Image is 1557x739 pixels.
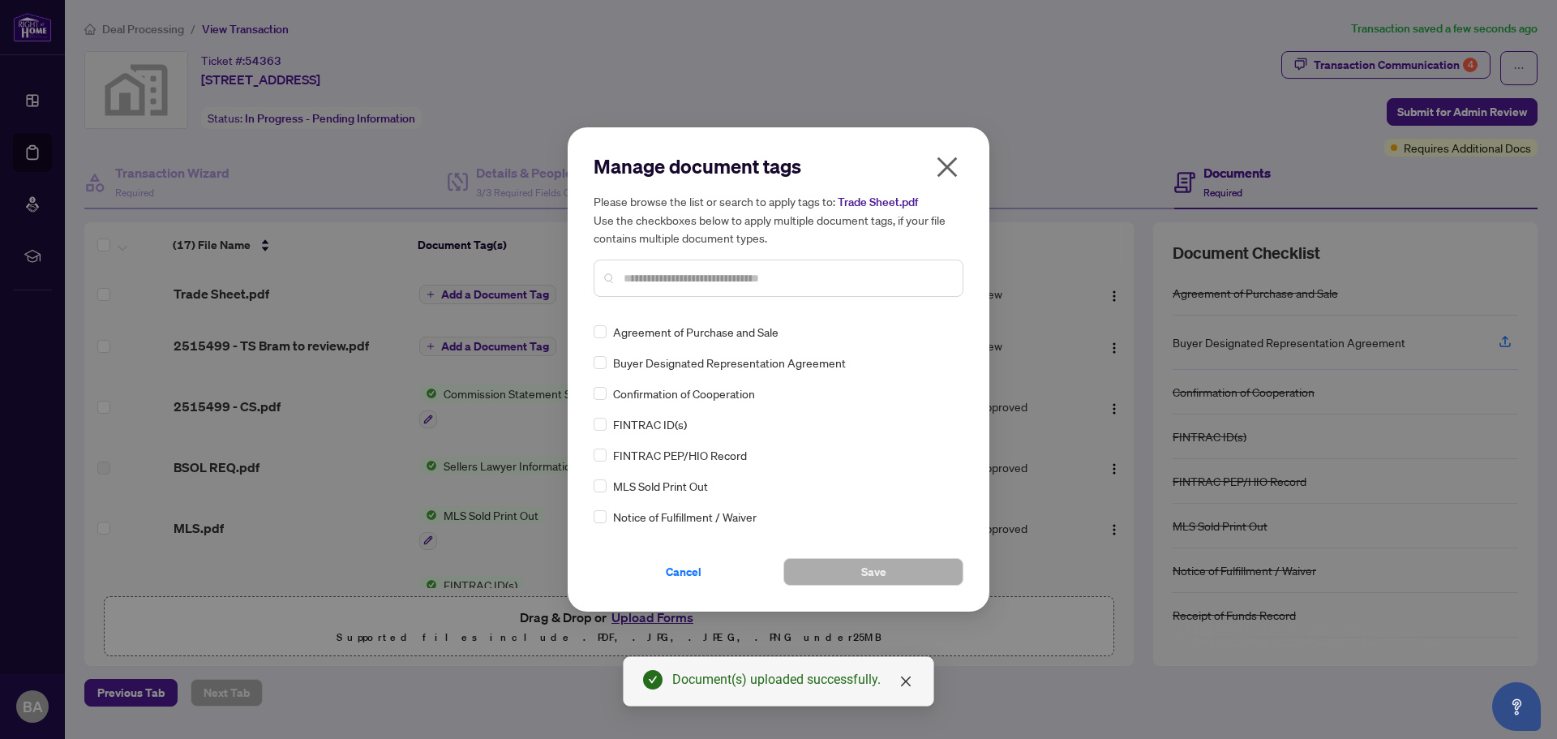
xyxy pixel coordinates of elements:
[613,415,687,433] span: FINTRAC ID(s)
[897,672,915,690] a: Close
[666,559,701,585] span: Cancel
[783,558,963,586] button: Save
[613,323,778,341] span: Agreement of Purchase and Sale
[672,670,914,690] div: Document(s) uploaded successfully.
[1492,682,1541,731] button: Open asap
[613,508,757,526] span: Notice of Fulfillment / Waiver
[613,477,708,495] span: MLS Sold Print Out
[643,670,663,690] span: check-circle
[613,354,846,372] span: Buyer Designated Representation Agreement
[934,154,960,180] span: close
[613,446,747,464] span: FINTRAC PEP/HIO Record
[594,192,963,247] h5: Please browse the list or search to apply tags to: Use the checkboxes below to apply multiple doc...
[613,385,755,402] span: Confirmation of Cooperation
[899,675,912,688] span: close
[594,153,963,179] h2: Manage document tags
[838,195,918,209] span: Trade Sheet.pdf
[594,558,774,586] button: Cancel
